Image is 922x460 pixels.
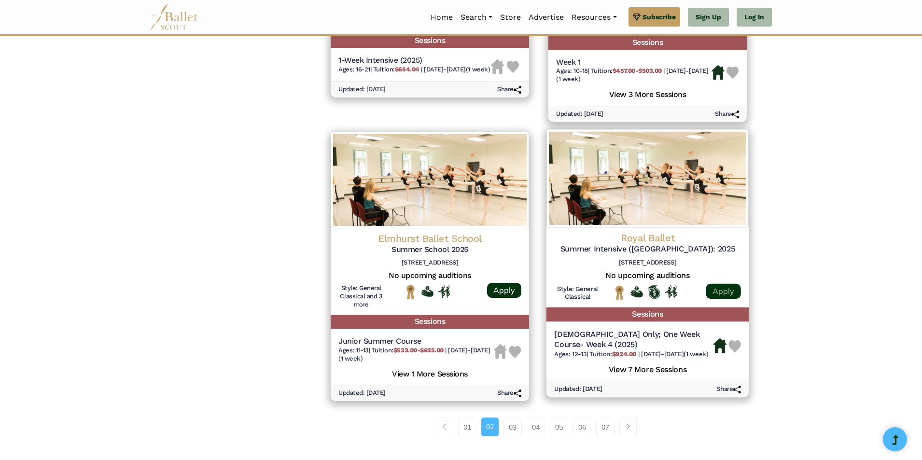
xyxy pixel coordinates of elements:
img: Offers Financial Aid [421,286,433,296]
span: Tuition: [373,66,421,73]
a: 02 [481,418,499,436]
a: Sign Up [688,8,729,27]
h5: View 3 More Sessions [556,87,739,100]
h5: View 1 More Sessions [338,367,521,379]
b: $924.00 [612,350,637,357]
h5: 1-Week Intensive (2025) [338,56,490,66]
h6: | | [554,350,713,358]
b: $457.00-$503.00 [613,67,662,74]
img: Logo [546,129,749,227]
a: 06 [573,418,591,437]
img: Housing Unavailable [494,344,507,359]
h6: Updated: [DATE] [338,389,386,397]
span: Ages: 10-18 [556,67,588,74]
img: Logo [331,132,529,228]
img: Housing Available [712,65,725,80]
a: Search [457,7,496,28]
span: [DATE]-[DATE] (1 week) [338,347,490,362]
img: Heart [728,340,741,353]
h5: Sessions [331,315,529,329]
h5: [DEMOGRAPHIC_DATA] Only; One Week Course- Week 4 (2025) [554,330,713,350]
a: 04 [527,418,545,437]
img: Housing Available [713,338,727,353]
span: Subscribe [643,12,676,22]
span: [DATE]-[DATE] (1 week) [641,350,709,357]
nav: Page navigation example [436,418,642,437]
a: Subscribe [629,7,680,27]
h6: Style: General Classical [554,285,601,301]
a: Log In [737,8,772,27]
h6: [STREET_ADDRESS] [338,259,521,267]
h6: | | [338,347,494,363]
h6: | | [556,67,712,84]
h5: Week 1 [556,57,712,68]
h5: Summer Intensive ([GEOGRAPHIC_DATA]): 2025 [554,244,741,254]
a: Apply [706,283,740,299]
img: gem.svg [633,12,641,22]
a: Home [427,7,457,28]
h6: Updated: [DATE] [338,85,386,94]
span: Tuition: [591,67,664,74]
img: In Person [665,285,677,298]
span: Ages: 16-21 [338,66,370,73]
h6: [STREET_ADDRESS] [554,258,741,266]
a: 07 [596,418,615,437]
a: Advertise [525,7,568,28]
h5: No upcoming auditions [554,271,741,281]
span: [DATE]-[DATE] (1 week) [556,67,708,83]
h5: Sessions [548,36,747,50]
h5: Sessions [546,307,749,321]
h5: Summer School 2025 [338,245,521,255]
img: Heart [507,61,519,73]
h4: Elmhurst Ballet School [338,232,521,245]
img: Offers Scholarship [648,285,660,299]
b: $654.04 [395,66,419,73]
a: 01 [458,418,476,437]
img: Heart [509,346,521,358]
h6: Share [716,385,741,393]
img: National [613,285,626,300]
a: 03 [503,418,522,437]
a: 05 [550,418,568,437]
img: In Person [438,285,450,297]
a: Apply [487,283,521,298]
a: Store [496,7,525,28]
h5: No upcoming auditions [338,271,521,281]
span: Tuition: [372,347,446,354]
h6: Updated: [DATE] [556,110,603,118]
span: Tuition: [589,350,638,357]
img: Heart [726,67,739,79]
h6: Share [715,110,739,118]
span: [DATE]-[DATE] (1 week) [424,66,490,73]
img: Housing Unavailable [491,59,504,74]
a: Resources [568,7,620,28]
span: Ages: 11-13 [338,347,369,354]
h4: Royal Ballet [554,232,741,245]
img: National [405,284,417,299]
span: Ages: 12-13 [554,350,587,357]
h5: View 7 More Sessions [554,362,741,375]
h6: Share [497,389,521,397]
h5: Junior Summer Course [338,336,494,347]
h6: Updated: [DATE] [554,385,602,393]
b: $533.00-$625.00 [393,347,444,354]
h6: | | [338,66,490,74]
h6: Share [497,85,521,94]
img: Offers Financial Aid [630,286,643,297]
h5: Sessions [331,34,529,48]
h6: Style: General Classical and 3 more [338,284,384,309]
